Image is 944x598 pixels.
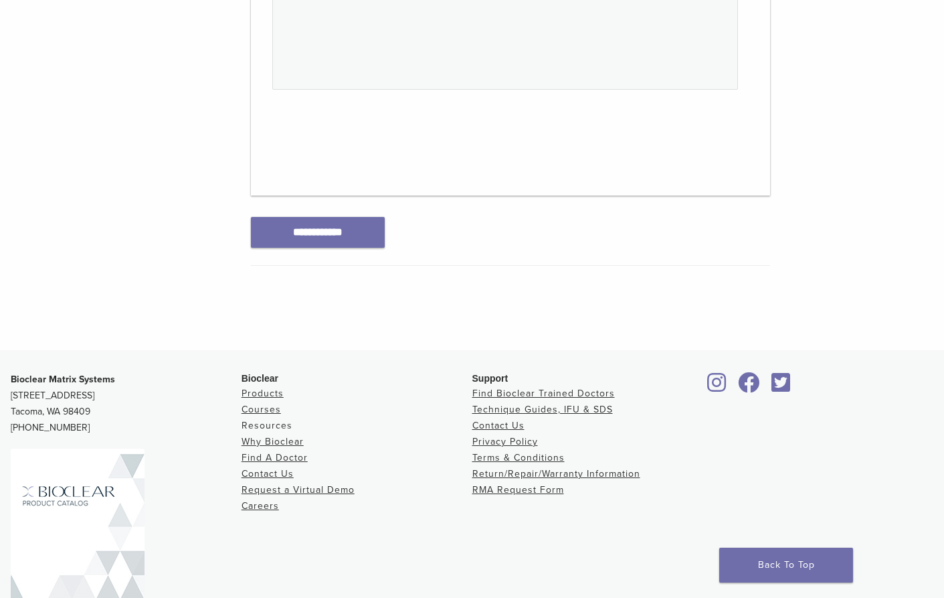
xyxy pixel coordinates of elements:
[242,436,304,447] a: Why Bioclear
[11,374,115,385] strong: Bioclear Matrix Systems
[702,380,731,394] a: Bioclear
[472,436,538,447] a: Privacy Policy
[472,373,508,384] span: Support
[733,380,764,394] a: Bioclear
[242,373,278,384] span: Bioclear
[719,548,853,583] a: Back To Top
[472,484,564,496] a: RMA Request Form
[472,404,613,415] a: Technique Guides, IFU & SDS
[242,484,355,496] a: Request a Virtual Demo
[242,420,292,431] a: Resources
[472,420,525,431] a: Contact Us
[242,500,279,512] a: Careers
[242,388,284,399] a: Products
[242,404,281,415] a: Courses
[242,468,294,479] a: Contact Us
[272,111,476,163] iframe: reCAPTCHA
[767,380,795,394] a: Bioclear
[472,452,565,463] a: Terms & Conditions
[11,372,242,436] p: [STREET_ADDRESS] Tacoma, WA 98409 [PHONE_NUMBER]
[242,452,308,463] a: Find A Doctor
[472,468,640,479] a: Return/Repair/Warranty Information
[472,388,615,399] a: Find Bioclear Trained Doctors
